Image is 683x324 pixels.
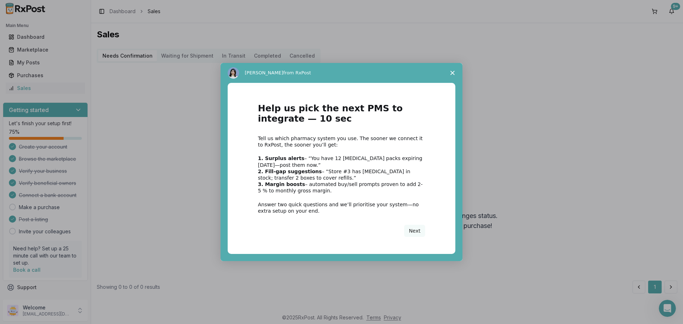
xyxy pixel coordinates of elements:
[258,181,305,187] b: 3. Margin boosts
[258,103,425,128] h1: Help us pick the next PMS to integrate — 10 sec
[258,155,425,168] div: – “You have 12 [MEDICAL_DATA] packs expiring [DATE]—post them now.”
[258,201,425,214] div: Answer two quick questions and we’ll prioritise your system—no extra setup on your end.
[258,168,425,181] div: – “Store #3 has [MEDICAL_DATA] in stock; transfer 2 boxes to cover refills.”
[258,155,305,161] b: 1. Surplus alerts
[245,70,283,75] span: [PERSON_NAME]
[258,181,425,194] div: – automated buy/sell prompts proven to add 2-5 % to monthly gross margin.
[258,135,425,148] div: Tell us which pharmacy system you use. The sooner we connect it to RxPost, the sooner you’ll get:
[283,70,311,75] span: from RxPost
[404,225,425,237] button: Next
[228,67,239,79] img: Profile image for Alice
[443,63,462,83] span: Close survey
[258,169,322,174] b: 2. Fill-gap suggestions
